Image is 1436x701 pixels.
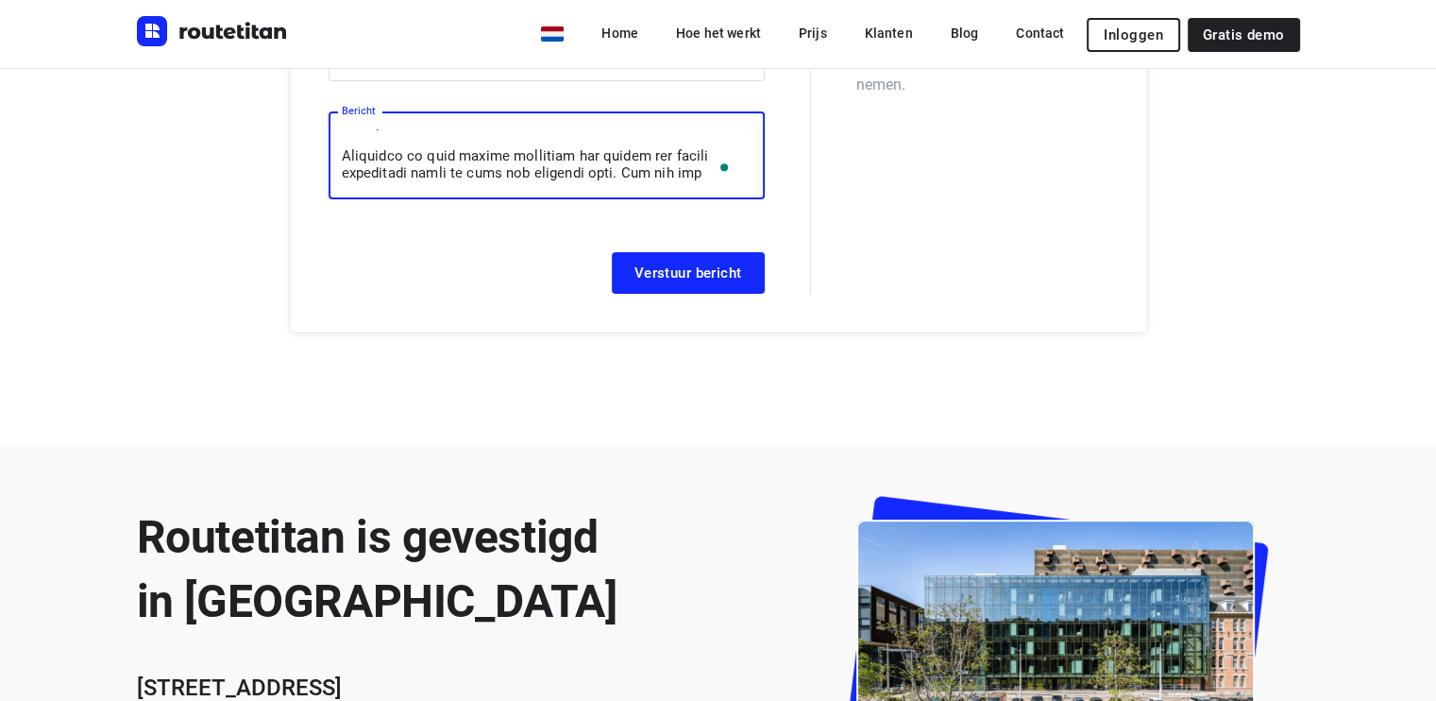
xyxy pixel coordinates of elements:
[936,16,994,50] a: Blog
[661,16,776,50] a: Hoe het werkt
[1203,27,1285,43] span: Gratis demo
[1087,18,1179,52] button: Inloggen
[634,265,742,281] span: Verstuur bericht
[137,16,288,46] img: Routetitan logo
[850,16,928,50] a: Klanten
[784,16,842,50] a: Prijs
[137,505,617,634] h2: Routetitan is gevestigd in [GEOGRAPHIC_DATA]
[1188,18,1300,52] a: Gratis demo
[137,675,342,701] b: [STREET_ADDRESS]
[137,16,288,51] a: Routetitan
[612,252,765,294] button: Verstuur bericht
[342,129,752,182] textarea: To enrich screen reader interactions, please activate Accessibility in Grammarly extension settings
[1001,16,1079,50] a: Contact
[586,16,653,50] a: Home
[1104,27,1162,43] span: Inloggen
